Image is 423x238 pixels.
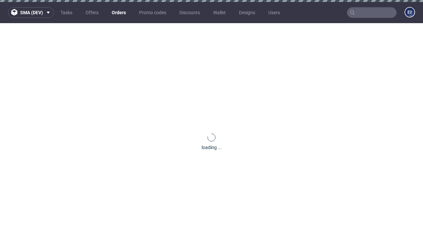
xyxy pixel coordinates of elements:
a: Discounts [175,7,204,18]
figcaption: e2 [405,8,414,17]
span: sma (dev) [20,10,43,15]
a: Orders [108,7,130,18]
a: Wallet [209,7,230,18]
a: Users [264,7,284,18]
a: Offers [82,7,102,18]
button: sma (dev) [8,7,54,18]
a: Tasks [57,7,76,18]
div: loading ... [202,144,222,151]
a: Designs [235,7,259,18]
a: Promo codes [135,7,170,18]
